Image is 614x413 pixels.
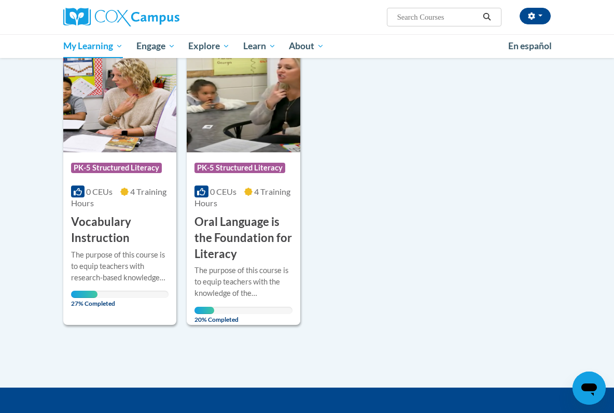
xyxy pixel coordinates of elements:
span: 4 Training Hours [194,187,290,208]
a: En español [501,35,559,57]
span: 20% Completed [194,307,214,323]
h3: Vocabulary Instruction [71,214,169,246]
a: Learn [236,34,283,58]
span: Explore [188,40,230,52]
span: 0 CEUs [86,187,113,196]
div: The purpose of this course is to equip teachers with research-based knowledge and strategies to p... [71,249,169,283]
span: Engage [136,40,175,52]
iframe: Button to launch messaging window [573,372,606,405]
span: En español [508,40,552,51]
span: Learn [243,40,276,52]
span: My Learning [63,40,123,52]
a: My Learning [57,34,130,58]
a: Cox Campus [63,8,215,26]
a: Course LogoPK-5 Structured Literacy0 CEUs4 Training Hours Vocabulary InstructionThe purpose of th... [63,47,176,325]
div: Your progress [71,291,97,298]
button: Search [479,11,495,23]
h3: Oral Language is the Foundation for Literacy [194,214,292,262]
span: PK-5 Structured Literacy [71,163,162,173]
a: Engage [130,34,182,58]
span: 0 CEUs [210,187,236,196]
img: Course Logo [63,47,176,152]
a: About [283,34,331,58]
img: Course Logo [187,47,300,152]
img: Cox Campus [63,8,179,26]
span: 4 Training Hours [71,187,166,208]
div: Main menu [55,34,559,58]
div: Your progress [194,307,214,314]
input: Search Courses [396,11,479,23]
a: Explore [182,34,236,58]
button: Account Settings [520,8,551,24]
span: PK-5 Structured Literacy [194,163,285,173]
div: The purpose of this course is to equip teachers with the knowledge of the components of oral lang... [194,265,292,299]
span: About [289,40,324,52]
span: 27% Completed [71,291,97,307]
a: Course LogoPK-5 Structured Literacy0 CEUs4 Training Hours Oral Language is the Foundation for Lit... [187,47,300,325]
